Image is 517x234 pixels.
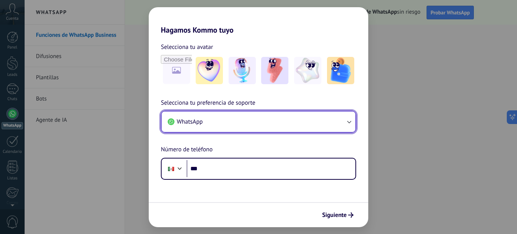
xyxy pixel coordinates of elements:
[161,98,255,108] span: Selecciona tu preferencia de soporte
[177,118,203,126] span: WhatsApp
[164,161,178,177] div: Mexico: + 52
[322,212,347,218] span: Siguiente
[261,57,288,84] img: -3.jpeg
[294,57,321,84] img: -4.jpeg
[161,42,213,52] span: Selecciona tu avatar
[162,112,355,132] button: WhatsApp
[327,57,354,84] img: -5.jpeg
[229,57,256,84] img: -2.jpeg
[149,7,368,35] h2: Hagamos Kommo tuyo
[196,57,223,84] img: -1.jpeg
[319,209,357,221] button: Siguiente
[161,145,213,155] span: Número de teléfono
